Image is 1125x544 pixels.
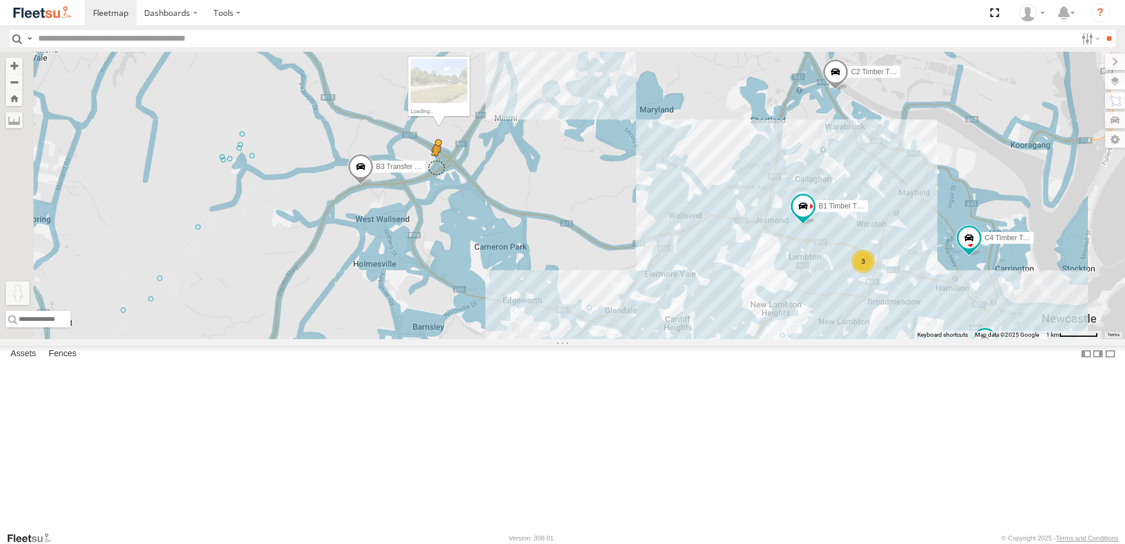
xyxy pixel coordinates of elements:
[1056,535,1119,542] a: Terms and Conditions
[1091,4,1110,22] i: ?
[917,331,968,339] button: Keyboard shortcuts
[411,108,468,114] div: Loading...
[851,68,903,76] span: C2 Timber Truck
[509,535,554,542] div: Version: 308.01
[1046,331,1059,338] span: 1 km
[1104,346,1116,363] label: Hide Summary Table
[1077,30,1102,47] label: Search Filter Options
[6,90,22,106] button: Zoom Home
[1080,346,1092,363] label: Dock Summary Table to the Left
[1105,131,1125,148] label: Map Settings
[6,58,22,74] button: Zoom in
[6,112,22,128] label: Measure
[12,5,73,21] img: fleetsu-logo-horizontal.svg
[6,532,61,544] a: Visit our Website
[25,30,34,47] label: Search Query
[43,346,82,362] label: Fences
[1043,331,1101,339] button: Map Scale: 1 km per 62 pixels
[1001,535,1119,542] div: © Copyright 2025 -
[1107,333,1120,337] a: Terms (opens in new tab)
[5,346,42,362] label: Assets
[6,74,22,90] button: Zoom out
[818,202,870,210] span: B1 Timber Truck
[6,281,29,305] button: Drag Pegman onto the map to open Street View
[1015,4,1049,22] div: Matt Curtis
[1092,346,1104,363] label: Dock Summary Table to the Right
[376,163,432,171] span: B3 Transfer Truck
[984,234,1036,242] span: C4 Timber Truck
[975,331,1039,338] span: Map data ©2025 Google
[851,250,875,273] div: 3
